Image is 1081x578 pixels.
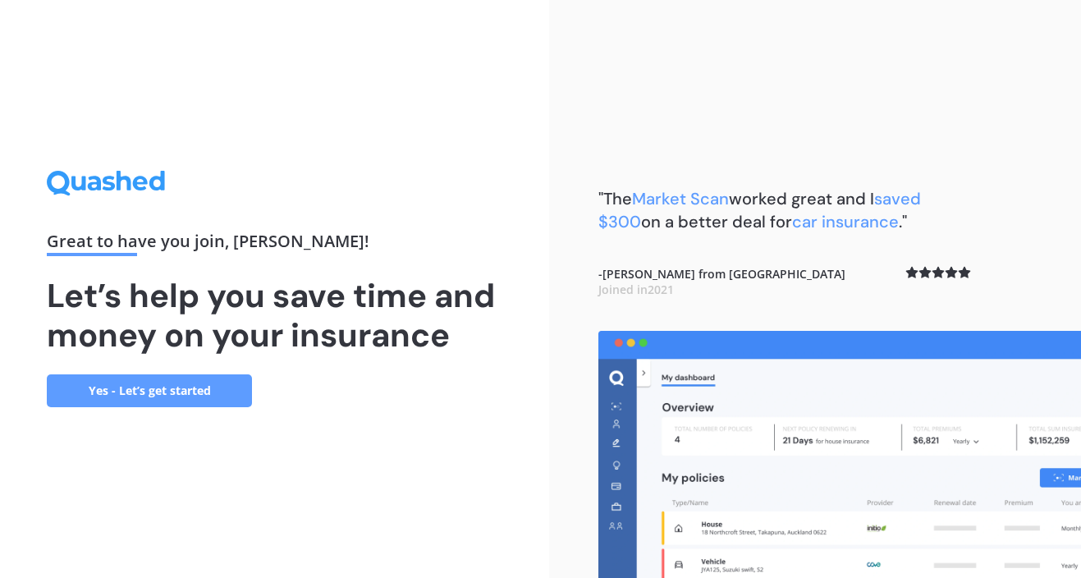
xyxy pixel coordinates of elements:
[47,374,252,407] a: Yes - Let’s get started
[47,233,502,256] div: Great to have you join , [PERSON_NAME] !
[598,188,921,232] span: saved $300
[598,188,921,232] b: "The worked great and I on a better deal for ."
[47,276,502,355] h1: Let’s help you save time and money on your insurance
[598,266,845,298] b: - [PERSON_NAME] from [GEOGRAPHIC_DATA]
[598,282,674,297] span: Joined in 2021
[792,211,899,232] span: car insurance
[632,188,729,209] span: Market Scan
